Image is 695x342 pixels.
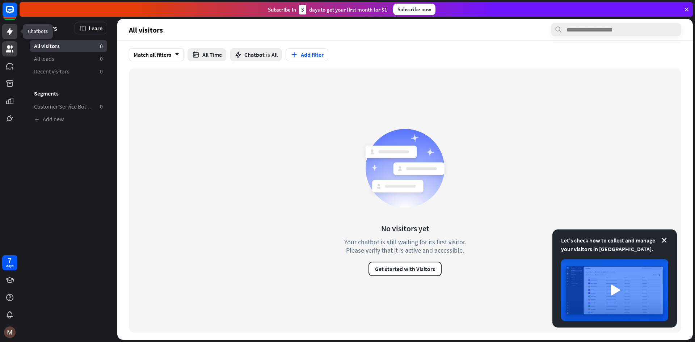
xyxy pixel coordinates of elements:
div: days [6,263,13,269]
div: No visitors yet [381,223,429,233]
span: All visitors [129,26,163,34]
button: Add filter [286,48,328,61]
aside: 0 [100,55,103,63]
div: 7 [8,257,12,263]
span: Visitors [34,24,57,32]
a: Add new [30,113,107,125]
span: is [266,51,270,58]
span: Customer Service Bot — Newsletter [34,103,94,110]
a: Customer Service Bot — Newsletter 0 [30,101,107,113]
button: Get started with Visitors [368,262,442,276]
span: Recent visitors [34,68,69,75]
div: Match all filters [129,48,184,61]
button: All Time [188,48,226,61]
a: All leads 0 [30,53,107,65]
h3: Segments [30,90,107,97]
div: Your chatbot is still waiting for its first visitor. Please verify that it is active and accessible. [331,238,479,254]
span: All [271,51,278,58]
div: Let's check how to collect and manage your visitors in [GEOGRAPHIC_DATA]. [561,236,668,253]
a: 7 days [2,255,17,270]
a: Recent visitors 0 [30,66,107,77]
span: Learn [89,25,102,31]
span: All visitors [34,42,60,50]
button: Open LiveChat chat widget [6,3,28,25]
aside: 0 [100,42,103,50]
span: All leads [34,55,54,63]
i: arrow_down [171,52,179,57]
span: Chatbot [244,51,265,58]
div: Subscribe now [393,4,435,15]
img: image [561,259,668,321]
aside: 0 [100,68,103,75]
div: Subscribe in days to get your first month for $1 [268,5,387,14]
div: 3 [299,5,306,14]
aside: 0 [100,103,103,110]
